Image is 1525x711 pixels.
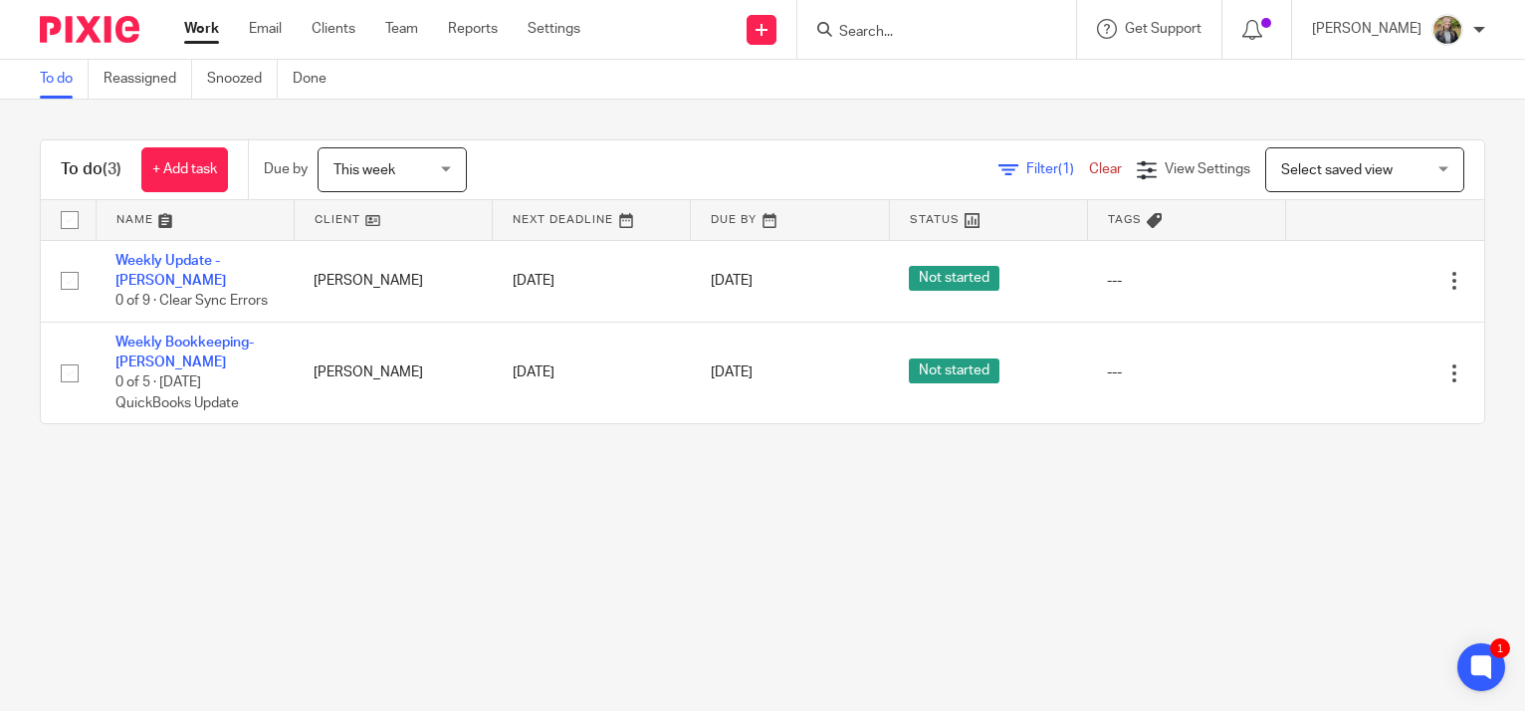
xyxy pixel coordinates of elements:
[528,19,580,39] a: Settings
[249,19,282,39] a: Email
[1431,14,1463,46] img: image.jpg
[1089,162,1122,176] a: Clear
[448,19,498,39] a: Reports
[1490,638,1510,658] div: 1
[909,266,999,291] span: Not started
[1107,362,1265,382] div: ---
[909,358,999,383] span: Not started
[294,322,492,423] td: [PERSON_NAME]
[385,19,418,39] a: Team
[493,240,691,322] td: [DATE]
[103,161,121,177] span: (3)
[115,254,226,288] a: Weekly Update - [PERSON_NAME]
[115,376,239,411] span: 0 of 5 · [DATE] QuickBooks Update
[1165,162,1250,176] span: View Settings
[115,294,268,308] span: 0 of 9 · Clear Sync Errors
[264,159,308,179] p: Due by
[1058,162,1074,176] span: (1)
[184,19,219,39] a: Work
[837,24,1016,42] input: Search
[333,163,395,177] span: This week
[115,336,254,369] a: Weekly Bookkeeping- [PERSON_NAME]
[711,366,753,380] span: [DATE]
[207,60,278,99] a: Snoozed
[40,16,139,43] img: Pixie
[40,60,89,99] a: To do
[141,147,228,192] a: + Add task
[711,274,753,288] span: [DATE]
[1281,163,1393,177] span: Select saved view
[493,322,691,423] td: [DATE]
[312,19,355,39] a: Clients
[293,60,341,99] a: Done
[1125,22,1201,36] span: Get Support
[1108,214,1142,225] span: Tags
[104,60,192,99] a: Reassigned
[1312,19,1421,39] p: [PERSON_NAME]
[294,240,492,322] td: [PERSON_NAME]
[61,159,121,180] h1: To do
[1107,271,1265,291] div: ---
[1026,162,1089,176] span: Filter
